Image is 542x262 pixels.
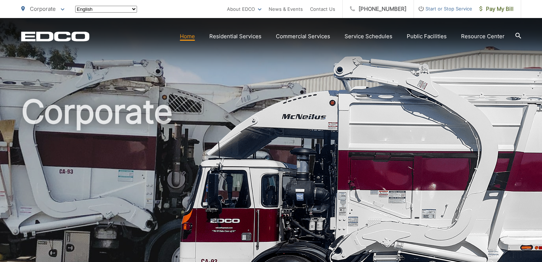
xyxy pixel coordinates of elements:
select: Select a language [75,6,137,13]
span: Pay My Bill [479,5,514,13]
a: About EDCO [227,5,261,13]
a: Public Facilities [407,32,447,41]
a: Service Schedules [345,32,392,41]
a: News & Events [269,5,303,13]
a: Contact Us [310,5,335,13]
a: Commercial Services [276,32,330,41]
a: EDCD logo. Return to the homepage. [21,31,90,41]
a: Residential Services [209,32,261,41]
span: Corporate [30,5,56,12]
a: Resource Center [461,32,505,41]
a: Home [180,32,195,41]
